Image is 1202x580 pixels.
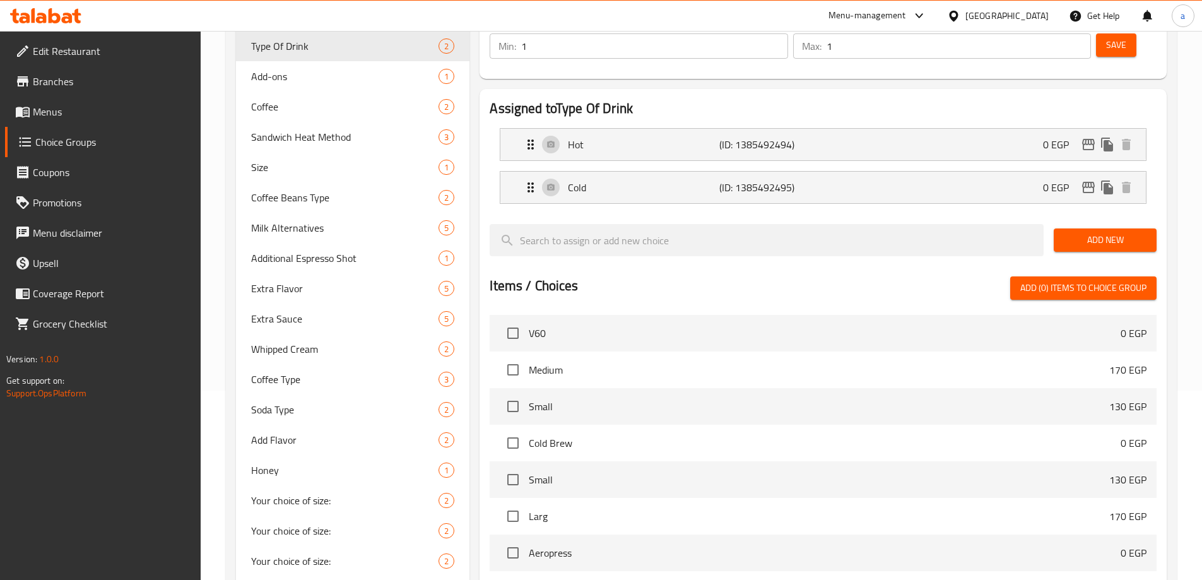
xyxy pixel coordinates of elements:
button: delete [1117,135,1136,154]
span: a [1181,9,1185,23]
div: Choices [439,493,454,508]
div: Choices [439,160,454,175]
div: Choices [439,402,454,417]
div: Choices [439,190,454,205]
span: Select choice [500,393,526,420]
span: Small [529,399,1109,414]
span: Cold Brew [529,435,1121,451]
span: 2 [439,434,454,446]
span: 2 [439,495,454,507]
p: 0 EGP [1121,545,1146,560]
div: Choices [439,523,454,538]
button: duplicate [1098,135,1117,154]
span: 3 [439,374,454,386]
div: Whipped Cream2 [236,334,470,364]
div: Coffee Beans Type2 [236,182,470,213]
p: Max: [802,38,822,54]
div: Expand [500,129,1146,160]
span: Extra Flavor [251,281,439,296]
span: Version: [6,351,37,367]
p: 130 EGP [1109,399,1146,414]
h2: Assigned to Type Of Drink [490,99,1157,118]
div: Choices [439,553,454,569]
a: Coverage Report [5,278,201,309]
p: 170 EGP [1109,362,1146,377]
span: Type Of Drink [251,38,439,54]
span: Small [529,472,1109,487]
div: Choices [439,281,454,296]
button: edit [1079,135,1098,154]
div: Coffee Type3 [236,364,470,394]
button: Add New [1054,228,1157,252]
a: Edit Restaurant [5,36,201,66]
span: Milk Alternatives [251,220,439,235]
span: Larg [529,509,1109,524]
span: Grocery Checklist [33,316,191,331]
div: Choices [439,129,454,145]
div: Expand [500,172,1146,203]
div: Choices [439,220,454,235]
span: Promotions [33,195,191,210]
span: Add Flavor [251,432,439,447]
span: Select choice [500,320,526,346]
span: Medium [529,362,1109,377]
span: 1 [439,252,454,264]
p: 0 EGP [1043,180,1079,195]
span: 5 [439,283,454,295]
p: 0 EGP [1121,435,1146,451]
span: Add New [1064,232,1146,248]
span: Upsell [33,256,191,271]
span: Additional Espresso Shot [251,251,439,266]
div: Menu-management [828,8,906,23]
span: Menus [33,104,191,119]
div: Coffee2 [236,92,470,122]
div: Milk Alternatives5 [236,213,470,243]
p: 170 EGP [1109,509,1146,524]
p: (ID: 1385492494) [719,137,820,152]
div: Choices [439,463,454,478]
span: Your choice of size: [251,493,439,508]
span: Coffee Beans Type [251,190,439,205]
div: Size1 [236,152,470,182]
p: Min: [498,38,516,54]
span: Coupons [33,165,191,180]
span: 1 [439,162,454,174]
div: Sandwich Heat Method3 [236,122,470,152]
div: Extra Flavor5 [236,273,470,304]
p: Cold [568,180,719,195]
div: Type Of Drink2 [236,31,470,61]
div: Additional Espresso Shot1 [236,243,470,273]
button: duplicate [1098,178,1117,197]
a: Upsell [5,248,201,278]
span: Add (0) items to choice group [1020,280,1146,296]
div: Add-ons1 [236,61,470,92]
div: Choices [439,311,454,326]
p: Hot [568,137,719,152]
a: Branches [5,66,201,97]
span: Aeropress [529,545,1121,560]
div: Choices [439,69,454,84]
div: [GEOGRAPHIC_DATA] [965,9,1049,23]
span: Branches [33,74,191,89]
p: 0 EGP [1121,326,1146,341]
span: Extra Sauce [251,311,439,326]
span: Select choice [500,503,526,530]
span: 2 [439,40,454,52]
div: Your choice of size:2 [236,516,470,546]
p: 0 EGP [1043,137,1079,152]
div: Choices [439,251,454,266]
span: 2 [439,525,454,537]
span: 1 [439,71,454,83]
button: delete [1117,178,1136,197]
span: Your choice of size: [251,553,439,569]
h2: Items / Choices [490,276,578,295]
span: Your choice of size: [251,523,439,538]
span: 2 [439,343,454,355]
span: Add-ons [251,69,439,84]
div: Your choice of size:2 [236,546,470,576]
span: V60 [529,326,1121,341]
span: Coverage Report [33,286,191,301]
button: Add (0) items to choice group [1010,276,1157,300]
a: Coupons [5,157,201,187]
div: Soda Type2 [236,394,470,425]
